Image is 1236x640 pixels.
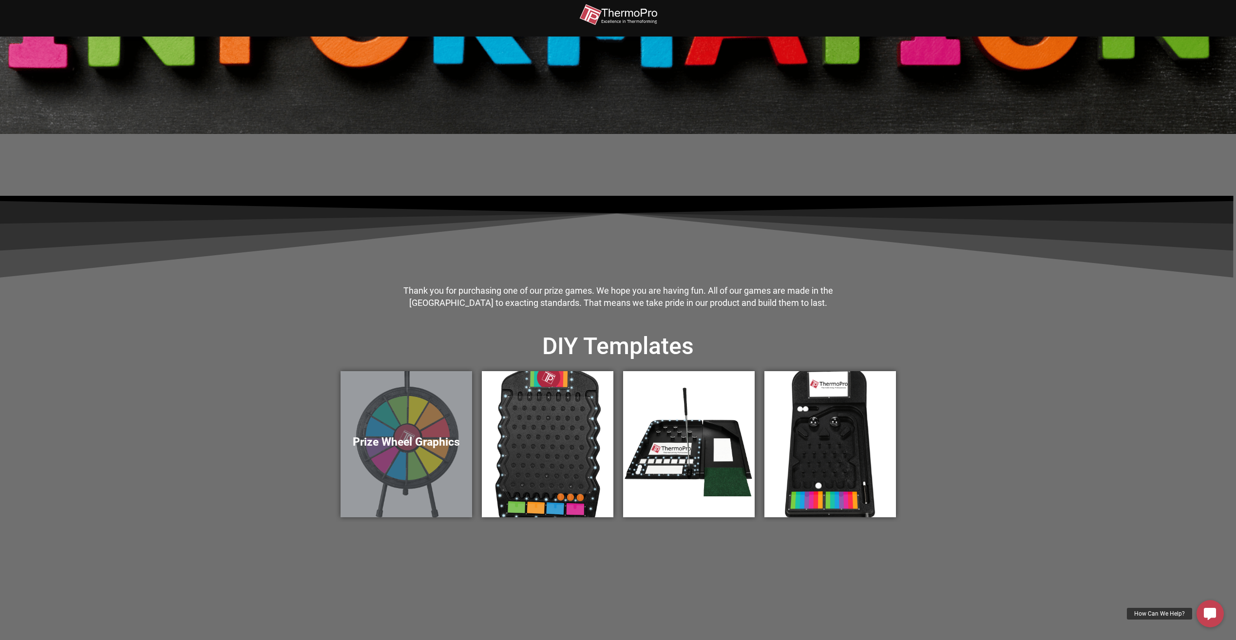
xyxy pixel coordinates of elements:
div: How Can We Help? [1127,608,1192,620]
a: Prize Wheel Graphics [341,371,472,517]
a: How Can We Help? [1197,600,1224,627]
h2: DIY Templates [341,331,896,361]
div: Thank you for purchasing one of our prize games. We hope you are having fun. All of our games are... [396,285,840,309]
img: thermopro-logo-non-iso [579,4,657,26]
h5: Prize Wheel Graphics [350,435,462,449]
